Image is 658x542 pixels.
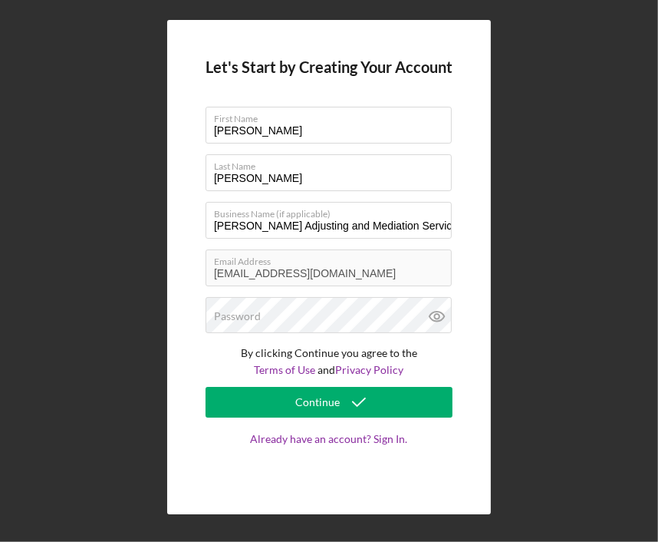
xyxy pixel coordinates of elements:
h4: Let's Start by Creating Your Account [206,58,452,76]
label: Email Address [214,250,452,267]
label: Business Name (if applicable) [214,203,452,220]
a: Already have an account? Sign In. [206,433,452,476]
div: Continue [295,387,340,418]
label: First Name [214,107,452,124]
a: Terms of Use [255,363,316,376]
a: Privacy Policy [336,363,404,376]
button: Continue [206,387,452,418]
label: Password [214,310,261,322]
label: Last Name [214,155,452,172]
p: By clicking Continue you agree to the and [206,345,452,379]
